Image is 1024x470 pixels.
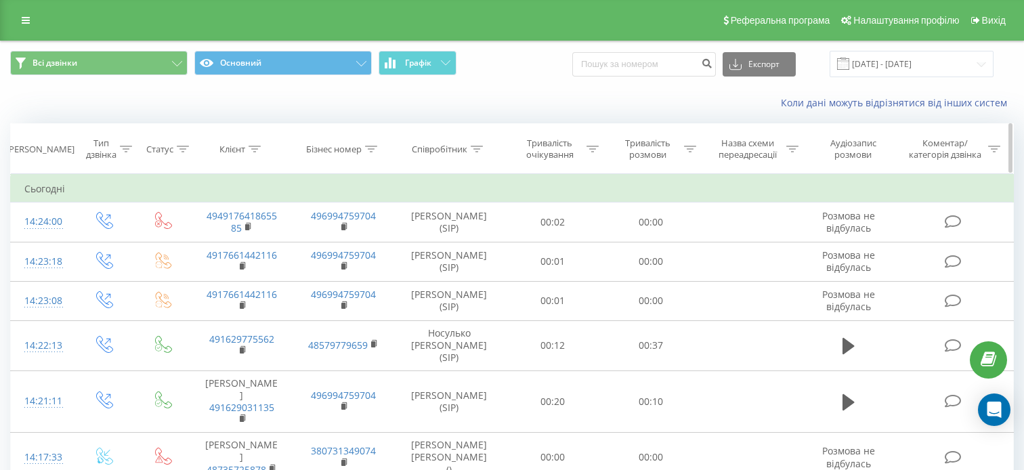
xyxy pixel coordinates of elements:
[781,96,1014,109] a: Коли дані можуть відрізнятися вiд інших систем
[146,144,173,155] div: Статус
[602,242,700,281] td: 00:00
[306,144,362,155] div: Бізнес номер
[209,333,274,345] a: 491629775562
[311,389,376,402] a: 496994759704
[504,242,602,281] td: 00:01
[207,249,277,261] a: 4917661442116
[394,281,504,320] td: [PERSON_NAME] (SIP)
[311,209,376,222] a: 496994759704
[822,249,875,274] span: Розмова не відбулась
[85,137,117,161] div: Тип дзвінка
[982,15,1006,26] span: Вихід
[24,209,60,235] div: 14:24:00
[311,444,376,457] a: 380731349074
[602,202,700,242] td: 00:00
[853,15,959,26] span: Налаштування профілю
[209,401,274,414] a: 491629031135
[504,202,602,242] td: 00:02
[394,202,504,242] td: [PERSON_NAME] (SIP)
[602,370,700,433] td: 00:10
[614,137,681,161] div: Тривалість розмови
[712,137,782,161] div: Назва схеми переадресації
[24,388,60,414] div: 14:21:11
[822,444,875,469] span: Розмова не відбулась
[11,175,1014,202] td: Сьогодні
[6,144,74,155] div: [PERSON_NAME]
[412,144,467,155] div: Співробітник
[978,393,1010,426] div: Open Intercom Messenger
[379,51,456,75] button: Графік
[516,137,583,161] div: Тривалість очікування
[822,209,875,234] span: Розмова не відбулась
[405,58,431,68] span: Графік
[311,288,376,301] a: 496994759704
[572,52,716,77] input: Пошук за номером
[191,370,293,433] td: [PERSON_NAME]
[394,370,504,433] td: [PERSON_NAME] (SIP)
[24,288,60,314] div: 14:23:08
[194,51,372,75] button: Основний
[10,51,188,75] button: Всі дзвінки
[602,281,700,320] td: 00:00
[394,320,504,370] td: Носулько [PERSON_NAME] (SIP)
[504,281,602,320] td: 00:01
[24,249,60,275] div: 14:23:18
[308,339,368,351] a: 48579779659
[814,137,893,161] div: Аудіозапис розмови
[311,249,376,261] a: 496994759704
[33,58,77,68] span: Всі дзвінки
[504,370,602,433] td: 00:20
[905,137,985,161] div: Коментар/категорія дзвінка
[394,242,504,281] td: [PERSON_NAME] (SIP)
[822,288,875,313] span: Розмова не відбулась
[723,52,796,77] button: Експорт
[731,15,830,26] span: Реферальна програма
[207,209,277,234] a: 494917641865585
[219,144,245,155] div: Клієнт
[24,333,60,359] div: 14:22:13
[602,320,700,370] td: 00:37
[504,320,602,370] td: 00:12
[207,288,277,301] a: 4917661442116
